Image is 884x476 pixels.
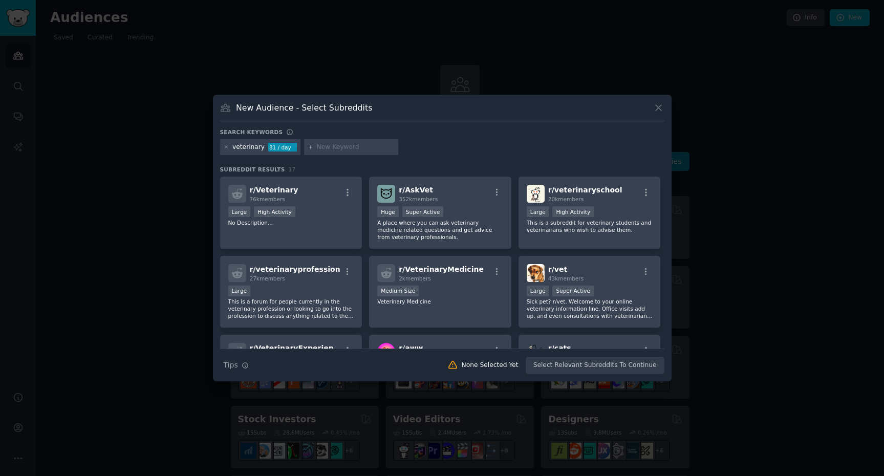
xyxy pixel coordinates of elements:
div: Large [228,206,251,217]
span: r/ veterinaryprofession [250,265,340,273]
img: vet [527,264,545,282]
p: Sick pet? r/vet. Welcome to your online veterinary information line. Office visits add up, and ev... [527,298,653,319]
div: Super Active [552,286,594,296]
img: veterinaryschool [527,185,545,203]
div: High Activity [552,206,594,217]
input: New Keyword [317,143,395,152]
span: r/ VeterinaryExperience [250,344,343,352]
div: Huge [377,206,399,217]
div: 81 / day [268,143,297,152]
span: 76k members [250,196,285,202]
span: 20k members [548,196,584,202]
span: r/ vet [548,265,567,273]
span: r/ veterinaryschool [548,186,622,194]
span: r/ AskVet [399,186,433,194]
p: No Description... [228,219,354,226]
div: High Activity [254,206,295,217]
p: Veterinary Medicine [377,298,503,305]
div: Large [527,206,549,217]
span: 43k members [548,275,584,282]
img: cats [527,343,545,361]
h3: New Audience - Select Subreddits [236,102,372,113]
span: r/ cats [548,344,571,352]
p: This is a forum for people currently in the veterinary profession or looking to go into the profe... [228,298,354,319]
p: This is a subreddit for veterinary students and veterinarians who wish to advise them. [527,219,653,233]
span: r/ aww [399,344,423,352]
span: Tips [224,360,238,371]
div: Medium Size [377,286,419,296]
img: AskVet [377,185,395,203]
button: Tips [220,356,252,374]
span: 2k members [399,275,431,282]
img: aww [377,343,395,361]
span: 27k members [250,275,285,282]
span: Subreddit Results [220,166,285,173]
span: r/ VeterinaryMedicine [399,265,484,273]
div: Large [228,286,251,296]
div: veterinary [232,143,265,152]
p: A place where you can ask veterinary medicine related questions and get advice from veterinary pr... [377,219,503,241]
div: Super Active [402,206,444,217]
span: 17 [289,166,296,172]
div: Large [527,286,549,296]
span: r/ Veterinary [250,186,298,194]
span: 352k members [399,196,438,202]
h3: Search keywords [220,128,283,136]
div: None Selected Yet [462,361,519,370]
